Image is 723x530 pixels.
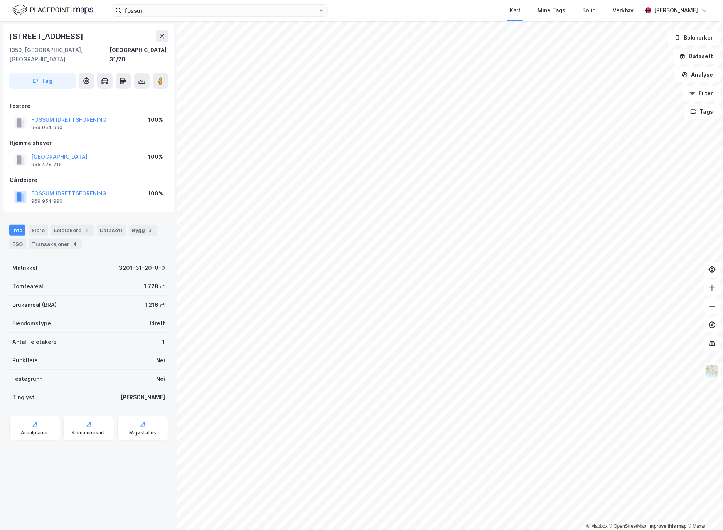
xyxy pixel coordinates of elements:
[9,239,26,249] div: ESG
[582,6,596,15] div: Bolig
[129,225,157,236] div: Bygg
[12,319,51,328] div: Eiendomstype
[586,523,608,529] a: Mapbox
[21,430,48,436] div: Arealplaner
[71,240,79,248] div: 4
[684,104,720,119] button: Tags
[31,198,62,204] div: 969 954 990
[12,374,42,384] div: Festegrunn
[12,337,57,347] div: Antall leietakere
[609,523,647,529] a: OpenStreetMap
[9,225,25,236] div: Info
[72,430,105,436] div: Kommunekart
[147,226,154,234] div: 3
[673,49,720,64] button: Datasett
[129,430,156,436] div: Miljøstatus
[12,356,38,365] div: Punktleie
[9,30,85,42] div: [STREET_ADDRESS]
[12,282,43,291] div: Tomteareal
[538,6,565,15] div: Mine Tags
[51,225,94,236] div: Leietakere
[29,225,48,236] div: Eiere
[110,45,168,64] div: [GEOGRAPHIC_DATA], 31/20
[144,282,165,291] div: 1 728 ㎡
[510,6,521,15] div: Kart
[649,523,687,529] a: Improve this map
[150,319,165,328] div: Idrett
[156,374,165,384] div: Nei
[121,393,165,402] div: [PERSON_NAME]
[684,493,723,530] iframe: Chat Widget
[675,67,720,82] button: Analyse
[148,115,163,125] div: 100%
[148,189,163,198] div: 100%
[145,300,165,310] div: 1 216 ㎡
[29,239,82,249] div: Transaksjoner
[97,225,126,236] div: Datasett
[9,45,110,64] div: 1359, [GEOGRAPHIC_DATA], [GEOGRAPHIC_DATA]
[9,73,76,89] button: Tag
[10,138,168,148] div: Hjemmelshaver
[683,86,720,101] button: Filter
[12,300,57,310] div: Bruksareal (BRA)
[12,3,93,17] img: logo.f888ab2527a4732fd821a326f86c7f29.svg
[10,175,168,185] div: Gårdeiere
[12,263,37,273] div: Matrikkel
[654,6,698,15] div: [PERSON_NAME]
[31,125,62,131] div: 969 954 990
[31,162,62,168] div: 935 478 715
[613,6,634,15] div: Verktøy
[705,364,720,379] img: Z
[148,152,163,162] div: 100%
[12,393,34,402] div: Tinglyst
[10,101,168,111] div: Festere
[156,356,165,365] div: Nei
[83,226,91,234] div: 1
[162,337,165,347] div: 1
[119,263,165,273] div: 3201-31-20-0-0
[668,30,720,45] button: Bokmerker
[121,5,318,16] input: Søk på adresse, matrikkel, gårdeiere, leietakere eller personer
